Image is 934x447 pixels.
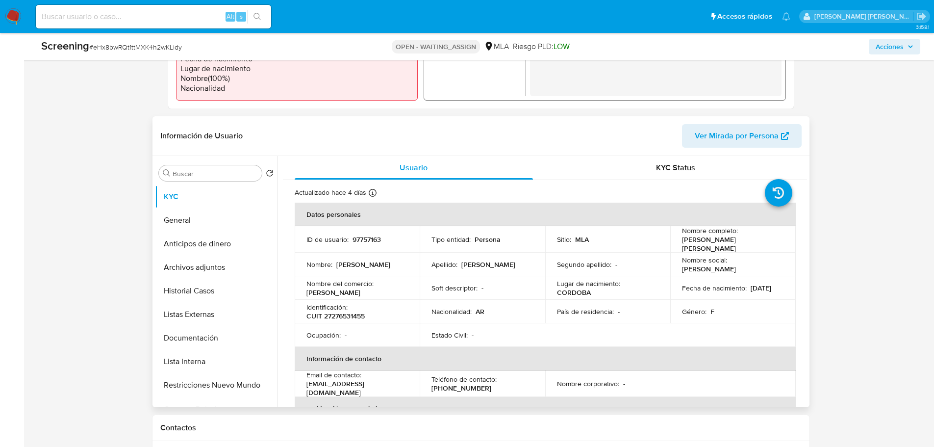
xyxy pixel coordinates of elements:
[682,226,738,235] p: Nombre completo :
[306,260,332,269] p: Nombre :
[472,331,474,340] p: -
[575,235,589,244] p: MLA
[656,162,695,173] span: KYC Status
[240,12,243,21] span: s
[392,40,480,53] p: OPEN - WAITING_ASSIGN
[163,169,171,177] button: Buscar
[557,288,591,297] p: CORDOBA
[557,260,611,269] p: Segundo apellido :
[782,12,790,21] a: Notificaciones
[431,235,471,244] p: Tipo entidad :
[557,379,619,388] p: Nombre corporativo :
[513,41,570,52] span: Riesgo PLD:
[484,41,509,52] div: MLA
[916,23,929,31] span: 3.158.1
[618,307,620,316] p: -
[155,185,278,209] button: KYC
[916,11,927,22] a: Salir
[431,375,497,384] p: Teléfono de contacto :
[306,331,341,340] p: Ocupación :
[710,307,714,316] p: F
[869,39,920,54] button: Acciones
[306,312,365,320] p: CUIT 27276531455
[481,284,483,292] p: -
[400,162,428,173] span: Usuario
[431,284,478,292] p: Soft descriptor :
[557,235,571,244] p: Sitio :
[155,373,278,397] button: Restricciones Nuevo Mundo
[89,42,182,52] span: # eHx8bwRQt1ttMXK4h2wKLidy
[475,235,501,244] p: Persona
[266,169,274,180] button: Volver al orden por defecto
[155,209,278,232] button: General
[295,397,796,421] th: Verificación y cumplimiento
[295,188,366,197] p: Actualizado hace 4 días
[682,307,707,316] p: Género :
[615,260,617,269] p: -
[306,370,361,379] p: Email de contacto :
[476,307,484,316] p: AR
[155,232,278,256] button: Anticipos de dinero
[695,124,779,148] span: Ver Mirada por Persona
[306,279,374,288] p: Nombre del comercio :
[353,235,381,244] p: 97757163
[682,124,802,148] button: Ver Mirada por Persona
[336,260,390,269] p: [PERSON_NAME]
[623,379,625,388] p: -
[36,10,271,23] input: Buscar usuario o caso...
[306,288,360,297] p: [PERSON_NAME]
[295,347,796,370] th: Información de contacto
[247,10,267,24] button: search-icon
[155,279,278,303] button: Historial Casos
[155,326,278,350] button: Documentación
[431,384,491,393] p: [PHONE_NUMBER]
[306,379,404,397] p: [EMAIL_ADDRESS][DOMAIN_NAME]
[876,39,904,54] span: Acciones
[554,41,570,52] span: LOW
[155,397,278,421] button: Cruces y Relaciones
[751,284,771,292] p: [DATE]
[431,307,472,316] p: Nacionalidad :
[345,331,347,340] p: -
[160,423,802,433] h1: Contactos
[431,331,468,340] p: Estado Civil :
[682,264,736,273] p: [PERSON_NAME]
[160,131,243,141] h1: Información de Usuario
[155,303,278,326] button: Listas Externas
[295,203,796,226] th: Datos personales
[717,11,772,22] span: Accesos rápidos
[155,350,278,373] button: Lista Interna
[682,235,780,253] p: [PERSON_NAME] [PERSON_NAME]
[227,12,234,21] span: Alt
[682,284,747,292] p: Fecha de nacimiento :
[306,303,348,312] p: Identificación :
[41,38,89,53] b: Screening
[557,307,614,316] p: País de residencia :
[461,260,515,269] p: [PERSON_NAME]
[557,279,620,288] p: Lugar de nacimiento :
[682,256,727,264] p: Nombre social :
[306,235,349,244] p: ID de usuario :
[814,12,913,21] p: marianela.tarsia@mercadolibre.com
[173,169,258,178] input: Buscar
[155,256,278,279] button: Archivos adjuntos
[431,260,457,269] p: Apellido :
